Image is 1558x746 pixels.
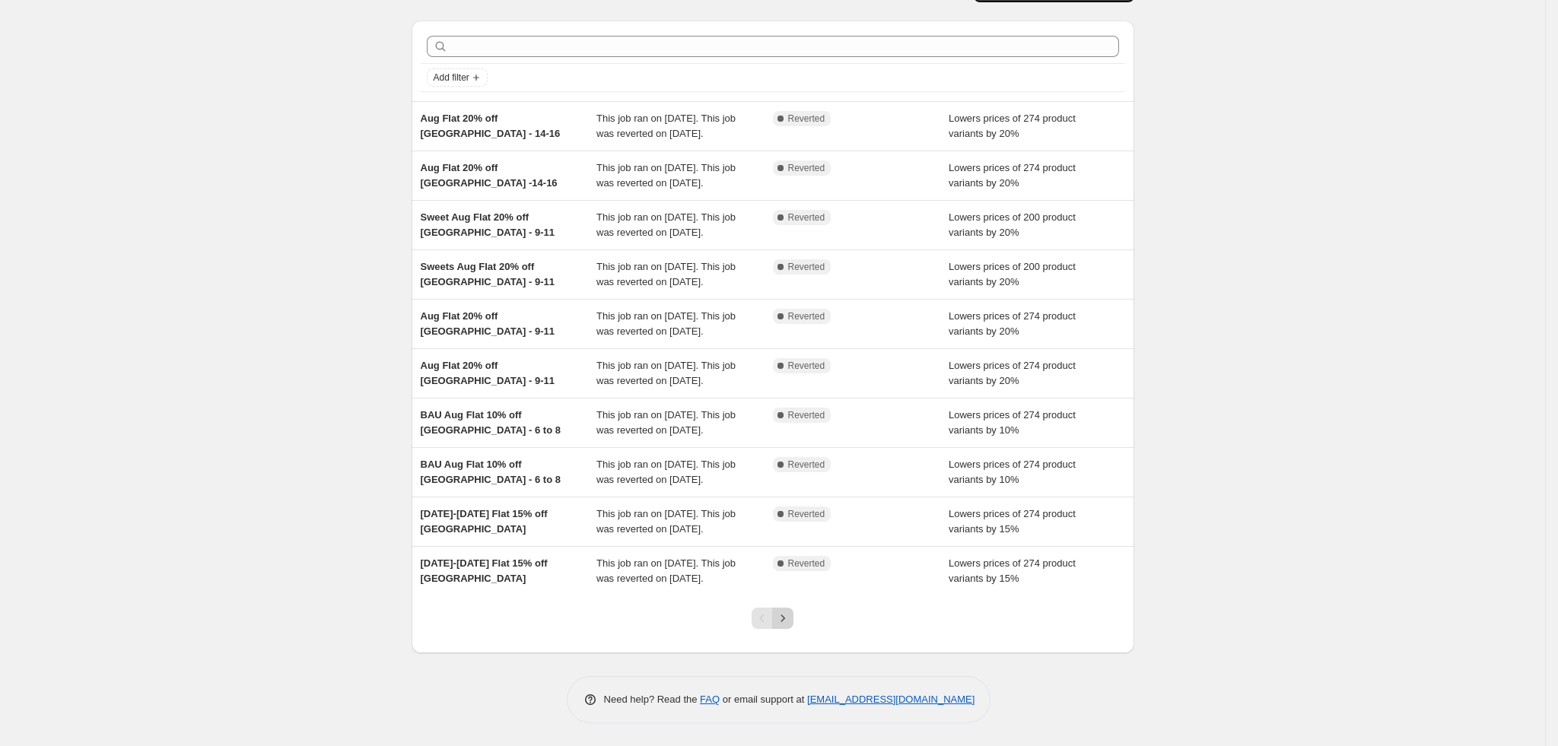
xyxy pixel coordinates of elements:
span: BAU Aug Flat 10% off [GEOGRAPHIC_DATA] - 6 to 8 [421,459,561,485]
span: Reverted [788,459,825,471]
a: [EMAIL_ADDRESS][DOMAIN_NAME] [807,694,975,705]
span: BAU Aug Flat 10% off [GEOGRAPHIC_DATA] - 6 to 8 [421,409,561,436]
span: Lowers prices of 274 product variants by 15% [949,508,1076,535]
span: Aug Flat 20% off [GEOGRAPHIC_DATA] - 14-16 [421,113,561,139]
span: Reverted [788,261,825,273]
span: Lowers prices of 274 product variants by 20% [949,113,1076,139]
span: Lowers prices of 274 product variants by 15% [949,557,1076,584]
span: [DATE]-[DATE] Flat 15% off [GEOGRAPHIC_DATA] [421,557,548,584]
span: This job ran on [DATE]. This job was reverted on [DATE]. [596,409,736,436]
nav: Pagination [752,608,793,629]
span: This job ran on [DATE]. This job was reverted on [DATE]. [596,211,736,238]
span: Sweets Aug Flat 20% off [GEOGRAPHIC_DATA] - 9-11 [421,261,555,287]
button: Next [772,608,793,629]
span: Lowers prices of 274 product variants by 10% [949,459,1076,485]
span: This job ran on [DATE]. This job was reverted on [DATE]. [596,459,736,485]
span: Lowers prices of 274 product variants by 10% [949,409,1076,436]
span: Reverted [788,162,825,174]
span: Lowers prices of 274 product variants by 20% [949,310,1076,337]
span: This job ran on [DATE]. This job was reverted on [DATE]. [596,261,736,287]
button: Add filter [427,68,488,87]
span: Reverted [788,508,825,520]
span: Lowers prices of 200 product variants by 20% [949,211,1076,238]
span: This job ran on [DATE]. This job was reverted on [DATE]. [596,508,736,535]
span: Reverted [788,557,825,570]
span: or email support at [720,694,807,705]
span: This job ran on [DATE]. This job was reverted on [DATE]. [596,310,736,337]
span: Need help? Read the [604,694,701,705]
span: This job ran on [DATE]. This job was reverted on [DATE]. [596,557,736,584]
span: Reverted [788,360,825,372]
span: Aug Flat 20% off [GEOGRAPHIC_DATA] - 9-11 [421,310,555,337]
span: Lowers prices of 274 product variants by 20% [949,360,1076,386]
a: FAQ [700,694,720,705]
span: Aug Flat 20% off [GEOGRAPHIC_DATA] -14-16 [421,162,558,189]
span: Reverted [788,310,825,322]
span: Add filter [434,71,469,84]
span: Reverted [788,211,825,224]
span: This job ran on [DATE]. This job was reverted on [DATE]. [596,162,736,189]
span: Sweet Aug Flat 20% off [GEOGRAPHIC_DATA] - 9-11 [421,211,555,238]
span: This job ran on [DATE]. This job was reverted on [DATE]. [596,360,736,386]
span: Lowers prices of 274 product variants by 20% [949,162,1076,189]
span: Aug Flat 20% off [GEOGRAPHIC_DATA] - 9-11 [421,360,555,386]
span: Lowers prices of 200 product variants by 20% [949,261,1076,287]
span: [DATE]-[DATE] Flat 15% off [GEOGRAPHIC_DATA] [421,508,548,535]
span: Reverted [788,409,825,421]
span: This job ran on [DATE]. This job was reverted on [DATE]. [596,113,736,139]
span: Reverted [788,113,825,125]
